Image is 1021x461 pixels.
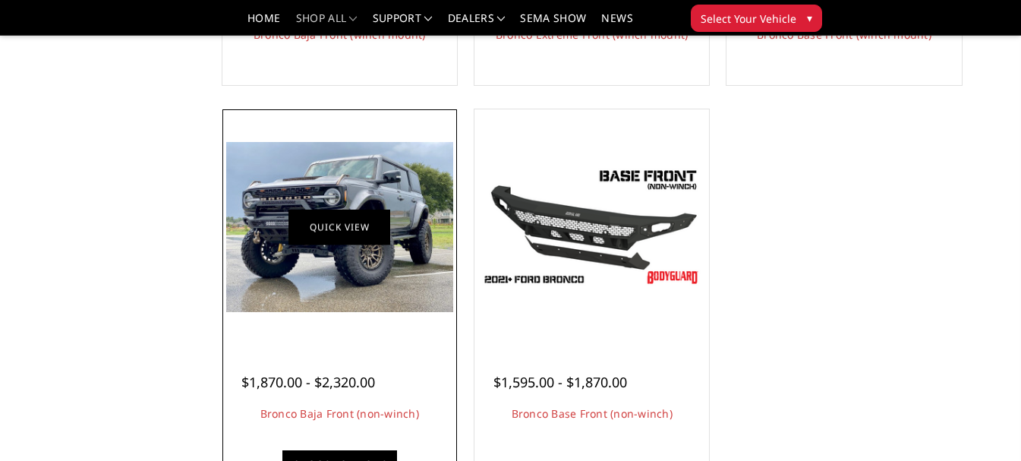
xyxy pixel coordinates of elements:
[448,13,506,35] a: Dealers
[296,13,358,35] a: shop all
[260,406,419,421] a: Bronco Baja Front (non-winch)
[478,163,705,291] img: Bronco Base Front (non-winch)
[288,210,390,245] a: Quick view
[226,142,453,313] img: Bronco Baja Front (non-winch)
[247,13,280,35] a: Home
[807,10,812,26] span: ▾
[520,13,586,35] a: SEMA Show
[512,406,673,421] a: Bronco Base Front (non-winch)
[701,11,796,27] span: Select Your Vehicle
[601,13,632,35] a: News
[493,373,627,391] span: $1,595.00 - $1,870.00
[226,113,453,340] a: Bronco Baja Front (non-winch) Bronco Baja Front (non-winch)
[691,5,822,32] button: Select Your Vehicle
[241,373,375,391] span: $1,870.00 - $2,320.00
[373,13,433,35] a: Support
[478,113,705,340] a: Bronco Base Front (non-winch) Bronco Base Front (non-winch)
